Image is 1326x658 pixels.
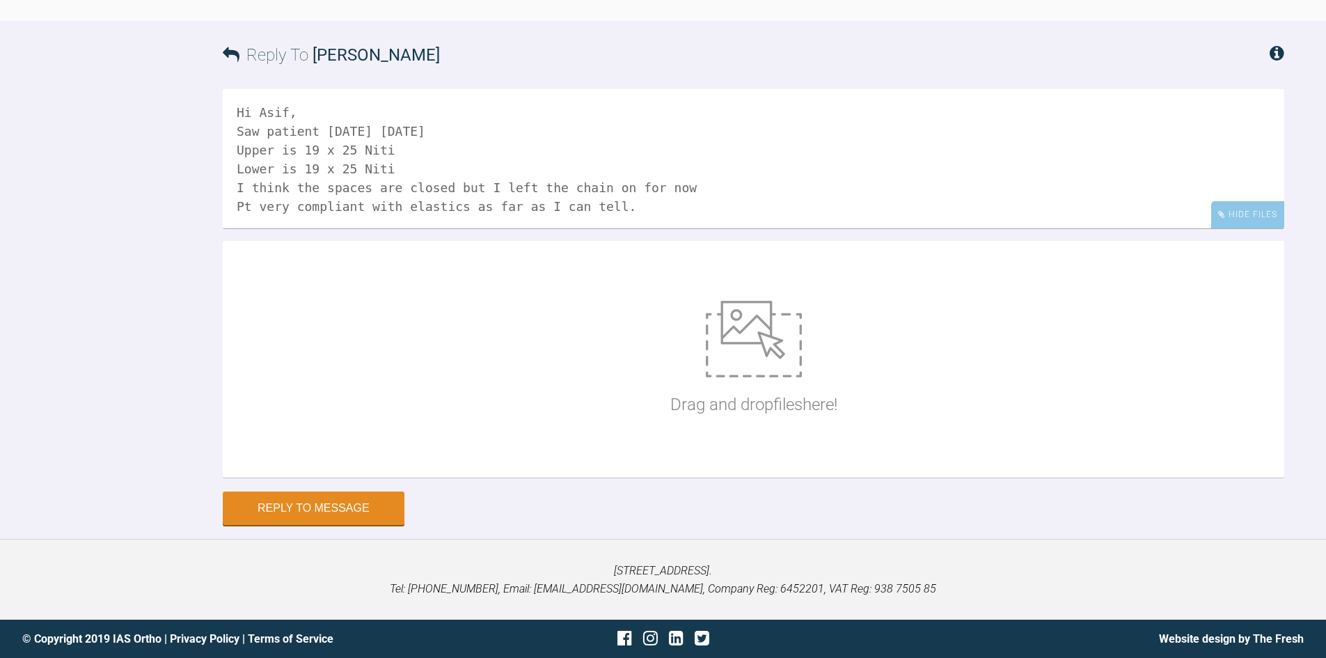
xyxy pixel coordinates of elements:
[223,492,404,525] button: Reply to Message
[22,562,1304,597] p: [STREET_ADDRESS]. Tel: [PHONE_NUMBER], Email: [EMAIL_ADDRESS][DOMAIN_NAME], Company Reg: 6452201,...
[22,630,450,648] div: © Copyright 2019 IAS Ortho | |
[670,391,837,418] p: Drag and drop files here!
[313,45,440,65] span: [PERSON_NAME]
[223,89,1284,228] textarea: Hi Asif, Saw patient [DATE] [DATE] Upper is 19 x 25 Niti Lower is 19 x 25 Niti I think the spaces...
[223,42,440,68] h3: Reply To
[170,632,239,645] a: Privacy Policy
[248,632,333,645] a: Terms of Service
[1211,201,1284,228] div: Hide Files
[1159,632,1304,645] a: Website design by The Fresh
